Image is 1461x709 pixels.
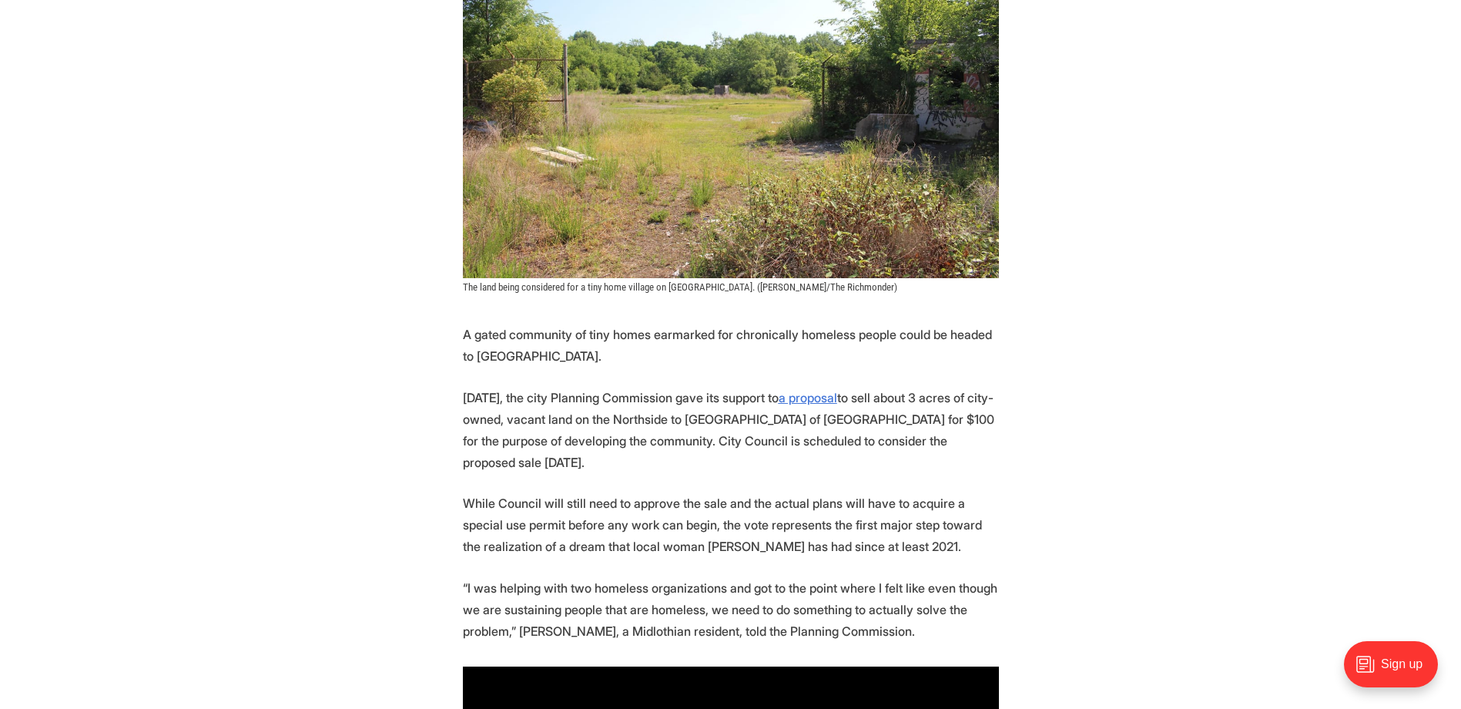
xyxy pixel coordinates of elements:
[463,492,999,557] p: While Council will still need to approve the sale and the actual plans will have to acquire a spe...
[463,324,999,367] p: A gated community of tiny homes earmarked for chronically homeless people could be headed to [GEO...
[463,577,999,642] p: “I was helping with two homeless organizations and got to the point where I felt like even though...
[463,281,897,293] span: The land being considered for a tiny home village on [GEOGRAPHIC_DATA]. ([PERSON_NAME]/The Richmo...
[1331,633,1461,709] iframe: portal-trigger
[779,390,837,405] a: a proposal
[463,387,999,473] p: [DATE], the city Planning Commission gave its support to to sell about 3 acres of city-owned, vac...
